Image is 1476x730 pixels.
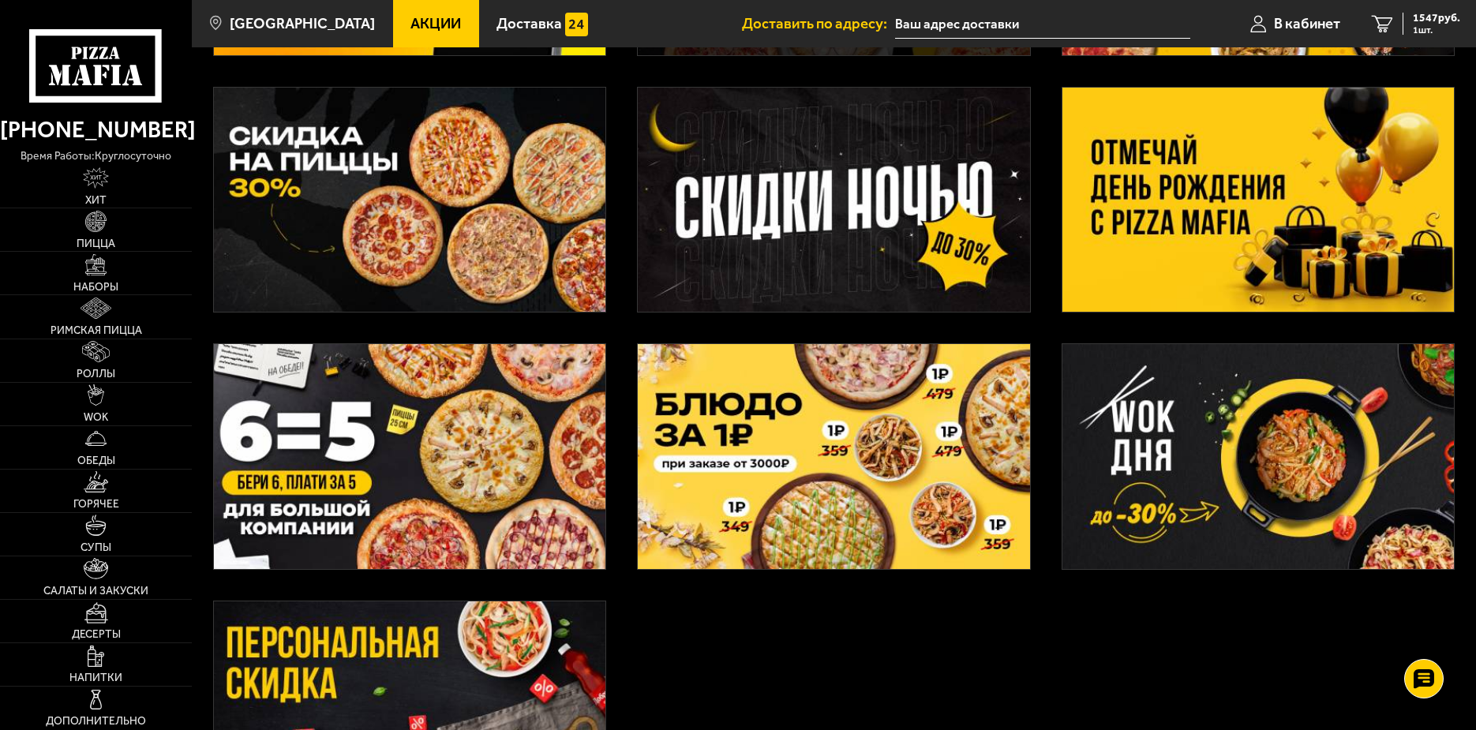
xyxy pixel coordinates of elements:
span: 1 шт. [1413,25,1460,35]
span: Обеды [77,455,115,466]
input: Ваш адрес доставки [895,9,1190,39]
span: Роллы [77,369,115,380]
span: Супы [81,542,111,553]
span: Десерты [72,629,121,640]
span: Напитки [69,672,122,683]
span: [GEOGRAPHIC_DATA] [230,17,375,32]
span: Пицца [77,238,115,249]
span: Доставка [496,17,562,32]
span: 1547 руб. [1413,13,1460,24]
span: Акции [410,17,461,32]
span: В кабинет [1274,17,1340,32]
img: 15daf4d41897b9f0e9f617042186c801.svg [565,13,588,36]
span: Дополнительно [46,716,146,727]
span: Наборы [73,282,118,293]
span: Салаты и закуски [43,586,148,597]
span: WOK [84,412,108,423]
span: Хит [85,195,107,206]
span: Римская пицца [51,325,142,336]
span: Горячее [73,499,119,510]
span: Санкт-Петербург, Пушкинский район, посёлок Шушары, территория Славянка, Ростовская улица, 19/3 [895,9,1190,39]
span: Доставить по адресу: [742,17,895,32]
